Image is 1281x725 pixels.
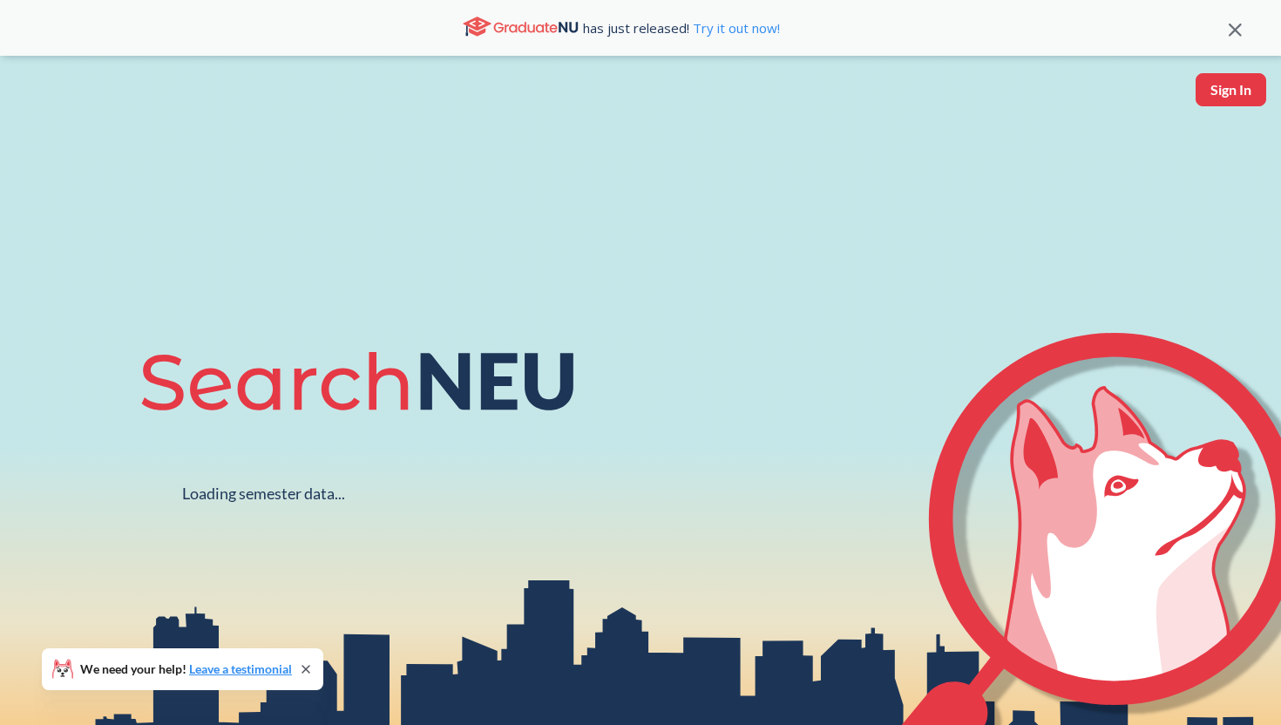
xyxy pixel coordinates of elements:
[583,18,780,37] span: has just released!
[1196,73,1266,106] button: Sign In
[182,484,345,504] div: Loading semester data...
[17,73,58,132] a: sandbox logo
[689,19,780,37] a: Try it out now!
[17,73,58,126] img: sandbox logo
[80,663,292,675] span: We need your help!
[189,661,292,676] a: Leave a testimonial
